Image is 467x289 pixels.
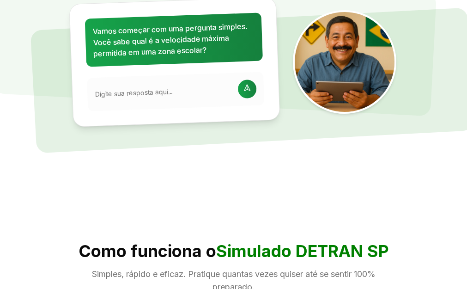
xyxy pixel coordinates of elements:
[94,85,232,99] input: Digite sua resposta aqui...
[216,241,389,261] span: Simulado DETRAN SP
[15,242,452,260] h2: Como funciona o
[92,20,255,59] p: Vamos começar com uma pergunta simples. Você sabe qual é a velocidade máxima permitida em uma zon...
[293,10,396,114] img: Tio Trânsito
